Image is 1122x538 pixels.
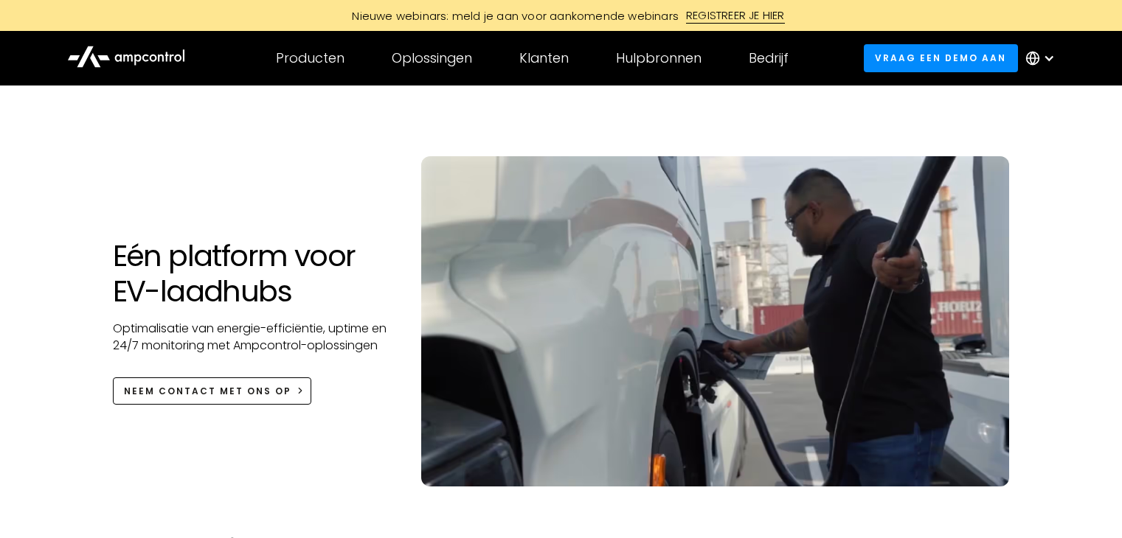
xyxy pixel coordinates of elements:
div: Oplossingen [392,50,472,66]
div: NEEM CONTACT MET ONS OP [124,385,291,398]
div: Producten [276,50,344,66]
div: REGISTREER JE HIER [686,7,785,24]
a: Vraag een demo aan [864,44,1018,71]
div: Bedrijf [749,50,789,66]
a: Nieuwe webinars: meld je aan voor aankomende webinarsREGISTREER JE HIER [229,7,893,24]
h1: Eén platform voor EV-laadhubs [113,238,392,309]
div: Hulpbronnen [616,50,702,66]
a: NEEM CONTACT MET ONS OP [113,377,312,405]
div: Klanten [519,50,569,66]
div: Nieuwe webinars: meld je aan voor aankomende webinars [337,8,686,24]
p: Optimalisatie van energie-efficiëntie, uptime en 24/7 monitoring met Ampcontrol-oplossingen [113,321,392,354]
